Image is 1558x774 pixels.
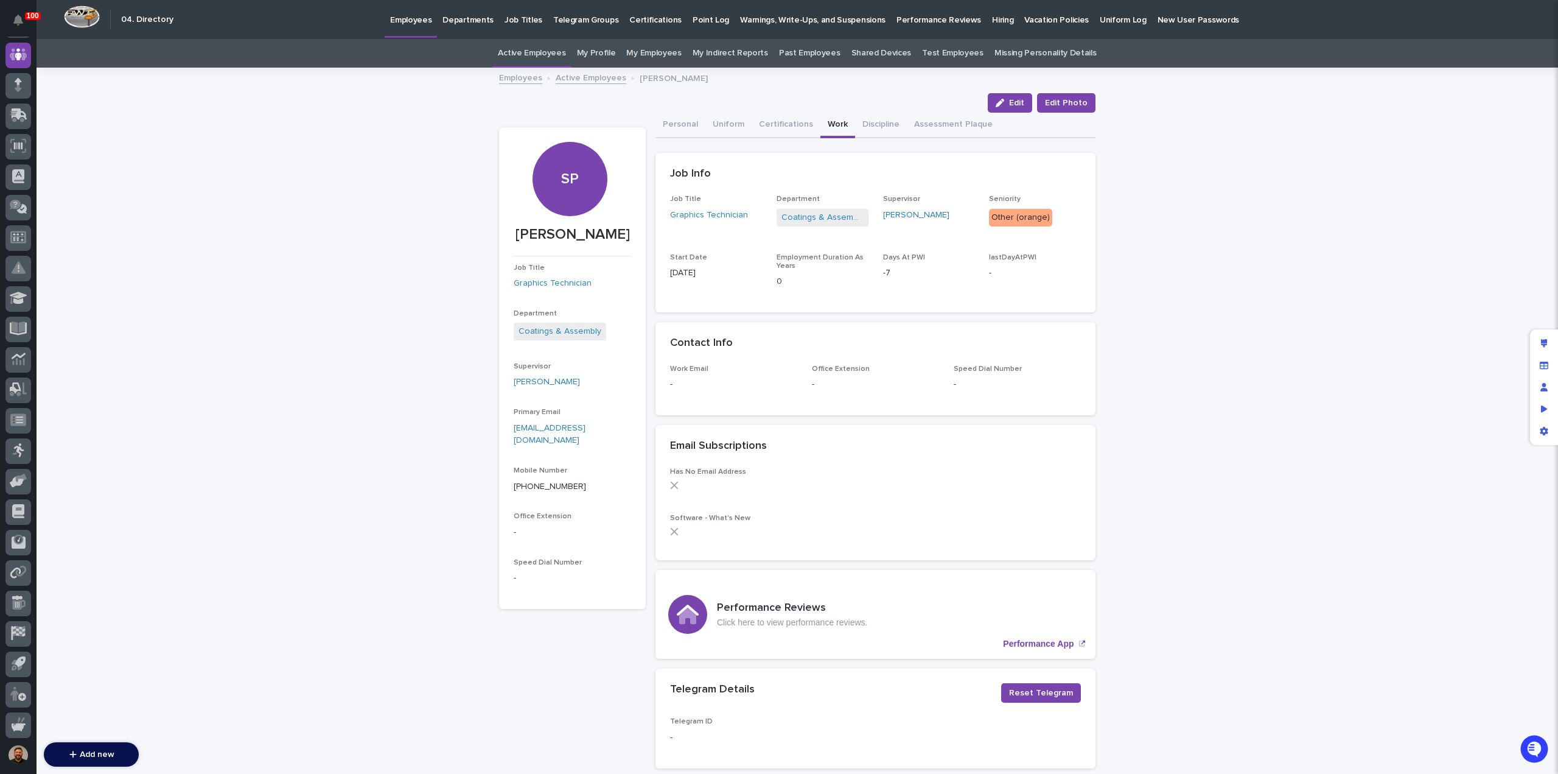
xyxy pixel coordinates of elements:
[499,70,542,84] a: Employees
[883,209,949,222] a: [PERSON_NAME]
[907,113,1000,138] button: Assessment Plaque
[1009,687,1073,699] span: Reset Telegram
[121,15,173,25] h2: 04. Directory
[44,742,139,767] button: Add new
[577,39,616,68] a: My Profile
[670,440,767,453] h2: Email Subscriptions
[12,135,34,157] img: 1736555164131-43832dd5-751b-4058-ba23-39d91318e5a0
[626,39,681,68] a: My Employees
[15,15,31,34] div: Notifications100
[514,513,571,520] span: Office Extension
[1001,683,1081,703] button: Reset Telegram
[855,113,907,138] button: Discipline
[989,209,1052,227] div: Other (orange)
[670,468,746,476] span: Has No Email Address
[533,96,607,188] div: SP
[781,211,864,224] a: Coatings & Assembly
[954,365,1022,373] span: Speed Dial Number
[514,409,561,416] span: Primary Email
[5,7,31,33] button: Notifications
[851,39,912,68] a: Shared Devices
[1533,354,1555,376] div: Manage fields and data
[812,378,939,391] p: -
[777,275,868,288] p: 0
[121,225,147,234] span: Pylon
[514,559,582,566] span: Speed Dial Number
[556,70,626,84] a: Active Employees
[1533,420,1555,442] div: App settings
[1533,332,1555,354] div: Edit layout
[670,195,701,203] span: Job Title
[12,12,37,36] img: Stacker
[86,225,147,234] a: Powered byPylon
[717,602,867,615] h3: Performance Reviews
[514,310,557,317] span: Department
[777,254,864,270] span: Employment Duration As Years
[670,267,762,280] p: [DATE]
[922,39,983,68] a: Test Employees
[1519,734,1552,767] iframe: Open customer support
[670,167,711,181] h2: Job Info
[41,147,154,157] div: We're available if you need us!
[1009,99,1024,107] span: Edit
[514,482,586,491] a: [PHONE_NUMBER]
[670,731,672,744] p: -
[64,5,100,28] img: Workspace Logo
[514,264,545,272] span: Job Title
[519,325,601,338] a: Coatings & Assembly
[670,365,708,373] span: Work Email
[777,195,820,203] span: Department
[693,39,768,68] a: My Indirect Reports
[514,424,585,445] a: [EMAIL_ADDRESS][DOMAIN_NAME]
[207,139,222,153] button: Start new chat
[717,617,867,628] p: Click here to view performance reviews.
[498,39,565,68] a: Active Employees
[12,197,22,206] div: 📖
[883,195,920,203] span: Supervisor
[640,71,708,84] p: [PERSON_NAME]
[514,467,567,474] span: Mobile Number
[1533,376,1555,398] div: Manage users
[27,12,39,20] p: 100
[514,277,592,290] a: Graphics Technician
[514,526,631,539] p: -
[705,113,752,138] button: Uniform
[514,363,551,370] span: Supervisor
[24,195,66,208] span: Help Docs
[883,254,925,261] span: Days At PWI
[7,191,71,213] a: 📖Help Docs
[989,254,1036,261] span: lastDayAtPWI
[670,209,748,222] a: Graphics Technician
[1533,398,1555,420] div: Preview as
[1045,97,1088,109] span: Edit Photo
[670,337,733,350] h2: Contact Info
[655,113,705,138] button: Personal
[670,718,713,725] span: Telegram ID
[514,572,631,585] p: -
[5,742,31,768] button: users-avatar
[514,226,631,244] p: [PERSON_NAME]
[670,515,750,522] span: Software - What's New
[752,113,820,138] button: Certifications
[514,376,580,389] a: [PERSON_NAME]
[1003,639,1074,649] p: Performance App
[812,365,870,373] span: Office Extension
[32,97,201,110] input: Clear
[989,195,1021,203] span: Seniority
[994,39,1097,68] a: Missing Personality Details
[12,68,222,87] p: How can we help?
[989,267,1081,280] p: -
[670,683,755,697] h2: Telegram Details
[655,570,1095,659] a: Performance App
[954,378,1081,391] p: -
[820,113,855,138] button: Work
[12,48,222,68] p: Welcome 👋
[779,39,840,68] a: Past Employees
[41,135,200,147] div: Start new chat
[988,93,1032,113] button: Edit
[883,267,975,280] p: -7
[670,254,707,261] span: Start Date
[1037,93,1095,113] button: Edit Photo
[670,378,797,391] p: -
